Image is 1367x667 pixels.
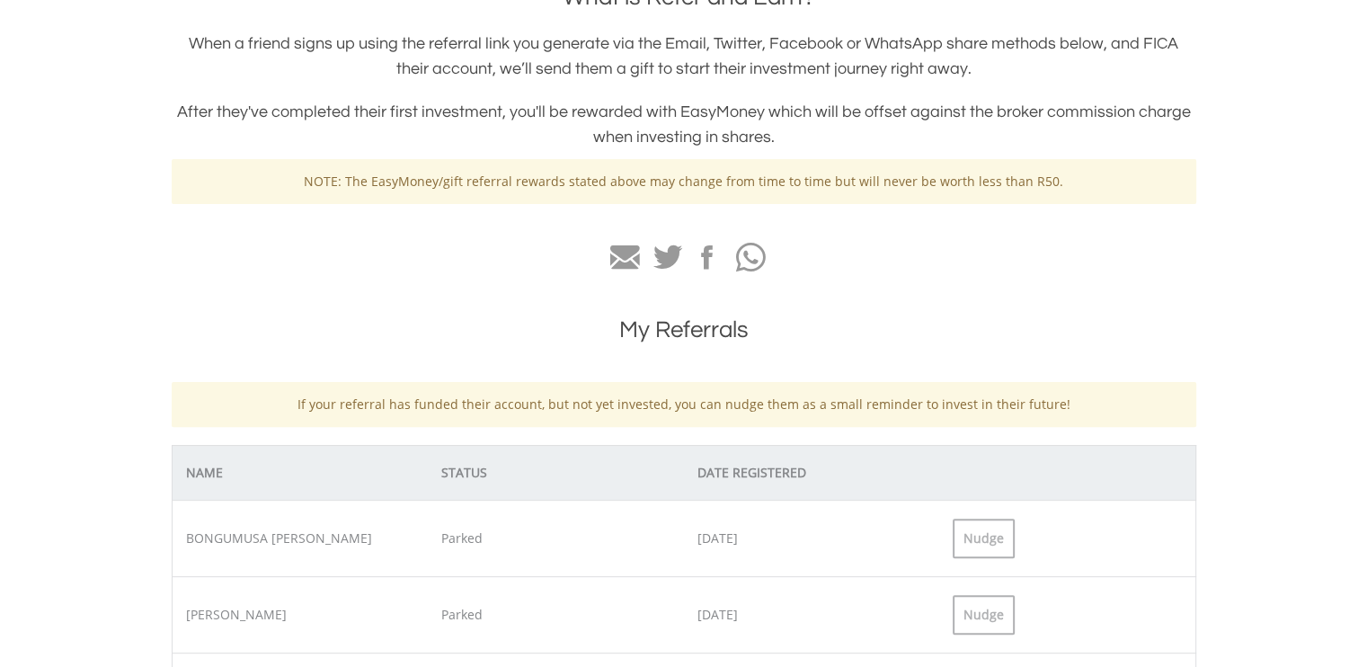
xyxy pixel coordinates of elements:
[684,606,940,624] div: [DATE]
[684,529,940,547] div: [DATE]
[684,464,940,482] div: DATE REGISTERED
[428,464,684,482] div: STATUS
[953,595,1015,635] div: Nudge
[428,529,684,547] div: Parked
[185,173,1183,191] p: NOTE: The EasyMoney/gift referral rewards stated above may change from time to time but will neve...
[173,464,429,482] div: NAME
[172,100,1196,150] h3: After they've completed their first investment, you'll be rewarded with EasyMoney which will be o...
[428,606,684,624] div: Parked
[173,606,429,624] div: [PERSON_NAME]
[172,314,1196,346] h1: My Referrals
[172,31,1196,82] h3: When a friend signs up using the referral link you generate via the Email, Twitter, Facebook or W...
[173,529,429,547] div: BONGUMUSA [PERSON_NAME]
[953,519,1015,558] div: Nudge
[185,396,1183,414] p: If your referral has funded their account, but not yet invested, you can nudge them as a small re...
